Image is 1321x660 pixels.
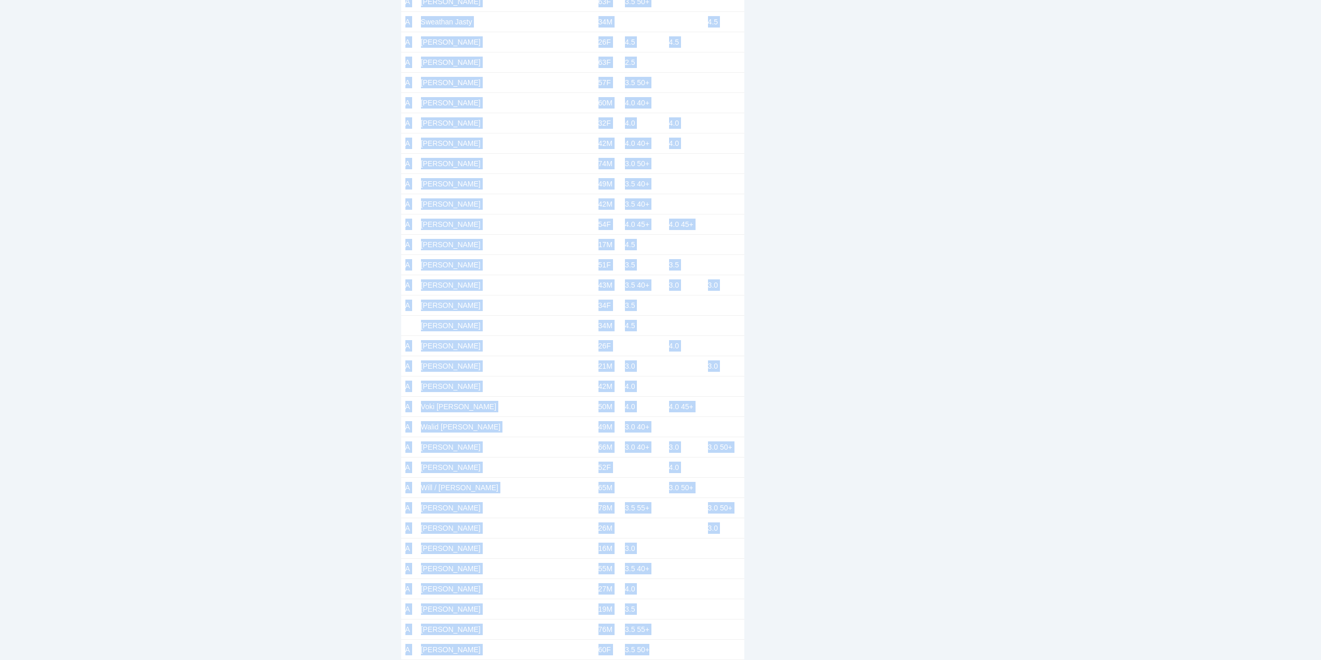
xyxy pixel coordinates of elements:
[665,437,704,457] td: 3.0
[594,254,621,275] td: 51F
[621,437,665,457] td: 3.0 40+
[594,538,621,558] td: 16M
[594,295,621,315] td: 34F
[665,396,704,416] td: 4.0 45+
[621,558,665,578] td: 3.5 40+
[621,356,665,376] td: 3.0
[421,645,481,654] a: [PERSON_NAME]
[421,362,481,370] a: [PERSON_NAME]
[621,639,665,659] td: 3.5 50+
[621,619,665,639] td: 3.5 55+
[421,321,481,330] a: [PERSON_NAME]
[401,538,417,558] td: A
[401,335,417,356] td: A
[421,443,481,451] a: [PERSON_NAME]
[621,72,665,92] td: 3.5 50+
[401,92,417,113] td: A
[594,275,621,295] td: 43M
[594,578,621,599] td: 27M
[594,92,621,113] td: 60M
[704,518,744,538] td: 3.0
[621,52,665,72] td: 2.5
[665,275,704,295] td: 3.0
[401,133,417,153] td: A
[401,295,417,315] td: A
[704,356,744,376] td: 3.0
[401,457,417,477] td: A
[401,11,417,32] td: A
[421,281,481,289] a: [PERSON_NAME]
[621,599,665,619] td: 3.5
[401,558,417,578] td: A
[401,173,417,194] td: A
[621,416,665,437] td: 3.0 40+
[401,194,417,214] td: A
[621,275,665,295] td: 3.5 40+
[421,78,481,87] a: [PERSON_NAME]
[594,194,621,214] td: 42M
[594,457,621,477] td: 52F
[594,497,621,518] td: 78M
[621,497,665,518] td: 3.5 55+
[665,457,704,477] td: 4.0
[421,423,501,431] a: Walid [PERSON_NAME]
[401,52,417,72] td: A
[401,113,417,133] td: A
[421,119,481,127] a: [PERSON_NAME]
[665,477,704,497] td: 3.0 50+
[421,402,497,411] a: Voki [PERSON_NAME]
[421,564,481,573] a: [PERSON_NAME]
[401,477,417,497] td: A
[704,275,744,295] td: 3.0
[665,335,704,356] td: 4.0
[594,376,621,396] td: 42M
[621,214,665,234] td: 4.0 45+
[401,497,417,518] td: A
[421,342,481,350] a: [PERSON_NAME]
[421,18,472,26] a: Sweathan Jasty
[621,234,665,254] td: 4.5
[401,275,417,295] td: A
[621,173,665,194] td: 3.5 40+
[621,254,665,275] td: 3.5
[421,504,481,512] a: [PERSON_NAME]
[421,58,481,66] a: [PERSON_NAME]
[421,261,481,269] a: [PERSON_NAME]
[401,578,417,599] td: A
[421,382,481,390] a: [PERSON_NAME]
[594,599,621,619] td: 19M
[594,113,621,133] td: 32F
[594,133,621,153] td: 42M
[401,396,417,416] td: A
[594,639,621,659] td: 60F
[401,518,417,538] td: A
[421,463,481,472] a: [PERSON_NAME]
[401,153,417,173] td: A
[621,113,665,133] td: 4.0
[594,335,621,356] td: 26F
[594,396,621,416] td: 50M
[621,315,665,335] td: 4.5
[621,194,665,214] td: 3.5 40+
[421,240,481,249] a: [PERSON_NAME]
[621,295,665,315] td: 3.5
[421,180,481,188] a: [PERSON_NAME]
[665,32,704,52] td: 4.5
[594,477,621,497] td: 65M
[421,625,481,634] a: [PERSON_NAME]
[401,32,417,52] td: A
[621,32,665,52] td: 4.5
[594,518,621,538] td: 26M
[594,416,621,437] td: 49M
[594,619,621,639] td: 76M
[594,214,621,234] td: 54F
[401,619,417,639] td: A
[621,133,665,153] td: 4.0 40+
[621,376,665,396] td: 4.0
[594,234,621,254] td: 17M
[401,416,417,437] td: A
[621,578,665,599] td: 4.0
[704,497,744,518] td: 3.0 50+
[665,254,704,275] td: 3.5
[401,254,417,275] td: A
